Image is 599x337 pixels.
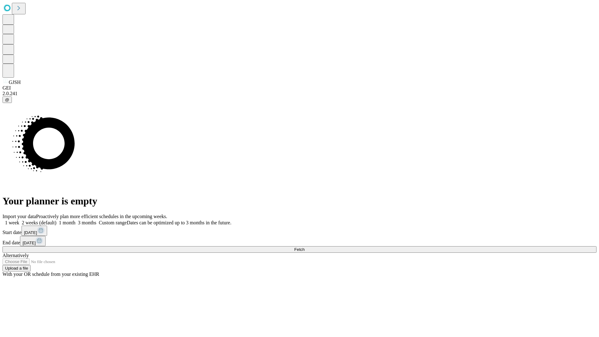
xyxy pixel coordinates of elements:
button: @ [2,96,12,103]
span: GJSH [9,80,21,85]
span: Custom range [99,220,127,225]
button: Upload a file [2,265,31,271]
span: Dates can be optimized up to 3 months in the future. [127,220,231,225]
div: End date [2,236,597,246]
span: Import your data [2,214,36,219]
div: GEI [2,85,597,91]
span: With your OR schedule from your existing EHR [2,271,99,277]
span: Fetch [294,247,304,252]
h1: Your planner is empty [2,195,597,207]
span: 1 week [5,220,19,225]
div: 2.0.241 [2,91,597,96]
span: [DATE] [24,230,37,235]
span: @ [5,97,9,102]
span: 1 month [59,220,75,225]
span: Alternatively [2,253,29,258]
button: [DATE] [22,226,47,236]
span: 2 weeks (default) [22,220,56,225]
button: [DATE] [20,236,46,246]
span: Proactively plan more efficient schedules in the upcoming weeks. [36,214,167,219]
div: Start date [2,226,597,236]
span: 3 months [78,220,96,225]
button: Fetch [2,246,597,253]
span: [DATE] [22,241,36,245]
